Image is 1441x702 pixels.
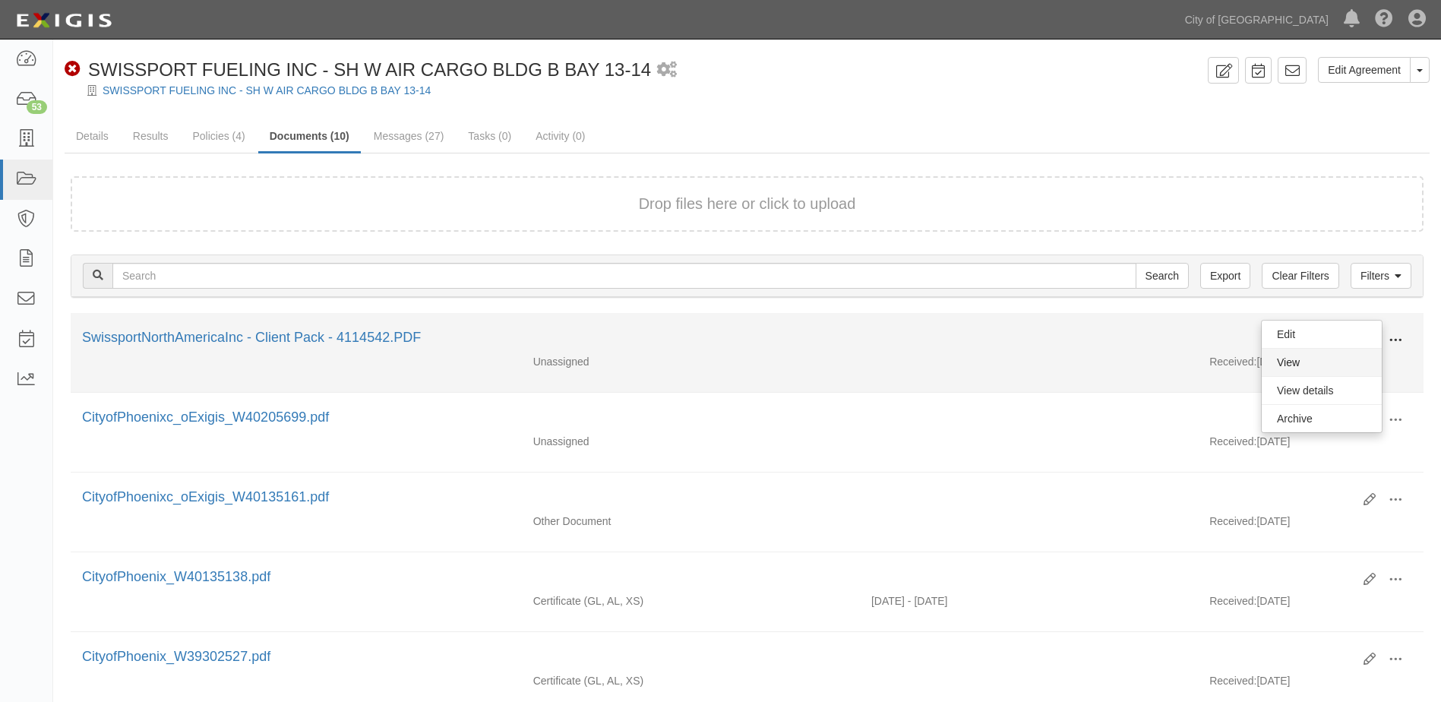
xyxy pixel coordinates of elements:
p: Received: [1209,434,1256,449]
button: Drop files here or click to upload [639,193,856,215]
div: [DATE] [1198,354,1424,377]
a: Policies (4) [181,121,256,151]
div: CityofPhoenixc_oExigis_W40135161.pdf [82,488,1352,508]
i: Non-Compliant [65,62,81,77]
p: Received: [1209,354,1256,369]
div: CityofPhoenix_W40135138.pdf [82,568,1352,587]
a: Documents (10) [258,121,361,153]
div: [DATE] [1198,593,1424,616]
a: Activity (0) [524,121,596,151]
div: Unassigned [522,434,860,449]
p: Received: [1209,673,1256,688]
a: View details [1262,377,1382,404]
a: Clear Filters [1262,263,1338,289]
a: Results [122,121,180,151]
i: Help Center - Complianz [1375,11,1393,29]
a: Details [65,121,120,151]
div: Effective - Expiration [860,354,1198,355]
a: Edit [1262,321,1382,348]
i: 2 scheduled workflows [657,62,677,78]
div: General Liability Auto Liability Excess/Umbrella Liability [522,593,860,609]
a: CityofPhoenixc_oExigis_W40205699.pdf [82,409,329,425]
input: Search [112,263,1136,289]
p: Received: [1209,593,1256,609]
div: SWISSPORT FUELING INC - SH W AIR CARGO BLDG B BAY 13-14 [65,57,651,83]
p: Received: [1209,514,1256,529]
a: SWISSPORT FUELING INC - SH W AIR CARGO BLDG B BAY 13-14 [103,84,431,96]
img: logo-5460c22ac91f19d4615b14bd174203de0afe785f0fc80cf4dbbc73dc1793850b.png [11,7,116,34]
div: General Liability Auto Liability Excess/Umbrella Liability [522,673,860,688]
span: SWISSPORT FUELING INC - SH W AIR CARGO BLDG B BAY 13-14 [88,59,651,80]
input: Search [1136,263,1189,289]
div: [DATE] [1198,514,1424,536]
div: [DATE] [1198,673,1424,696]
div: Other Document [522,514,860,529]
div: SwissportNorthAmericaInc - Client Pack - 4114542.PDF [82,328,1352,348]
a: CityofPhoenix_W39302527.pdf [82,649,270,664]
div: CityofPhoenixc_oExigis_W40205699.pdf [82,408,1352,428]
div: CityofPhoenix_W39302527.pdf [82,647,1352,667]
div: Effective - Expiration [860,434,1198,435]
a: CityofPhoenixc_oExigis_W40135161.pdf [82,489,329,504]
a: Tasks (0) [457,121,523,151]
a: Messages (27) [362,121,456,151]
a: SwissportNorthAmericaInc - Client Pack - 4114542.PDF [82,330,421,345]
a: City of [GEOGRAPHIC_DATA] [1177,5,1336,35]
a: CityofPhoenix_W40135138.pdf [82,569,270,584]
div: 53 [27,100,47,114]
div: Effective - Expiration [860,673,1198,674]
a: Edit Agreement [1318,57,1411,83]
div: [DATE] [1198,434,1424,457]
a: View [1262,349,1382,376]
div: Unassigned [522,354,860,369]
a: Archive [1262,405,1382,432]
div: Effective 09/01/2025 - Expiration 09/01/2026 [860,593,1198,609]
a: Export [1200,263,1250,289]
a: Filters [1351,263,1411,289]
